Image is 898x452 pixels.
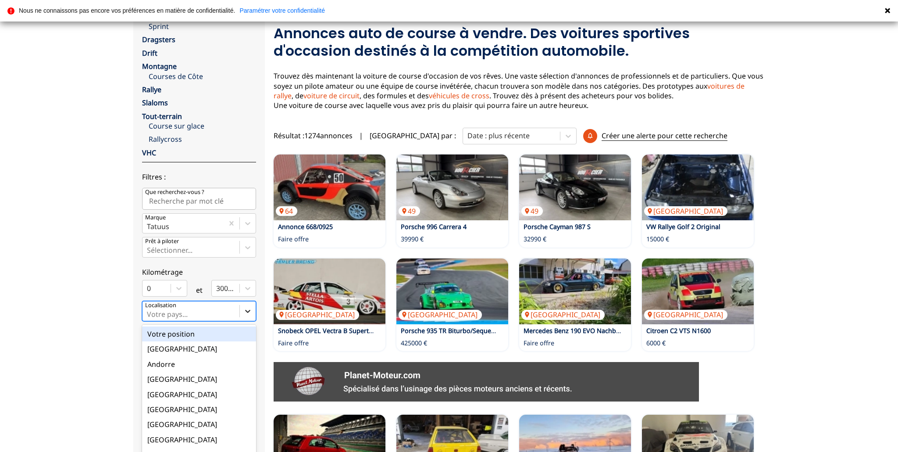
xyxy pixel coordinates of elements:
a: Mercedes Benz 190 EVO Nachbau mit Tüv [524,326,647,335]
a: Porsche 935 TR Biturbo/Sequentiell/Bosch ABS/Bosch TC [401,326,569,335]
a: Slaloms [142,98,168,108]
div: [GEOGRAPHIC_DATA] [142,402,256,417]
a: Snobeck OPEL Vectra B Supertouring 1996 Stella Artois [278,326,442,335]
a: Annonce 668/0925 [278,222,333,231]
img: Porsche 935 TR Biturbo/Sequentiell/Bosch ABS/Bosch TC [396,258,508,324]
img: Mercedes Benz 190 EVO Nachbau mit Tüv [519,258,631,324]
a: Courses de Côte [149,72,256,81]
input: Prêt à piloterSélectionner... [147,246,149,254]
p: 32990 € [524,235,546,244]
a: Dragsters [142,35,175,44]
p: Localisation [145,301,176,309]
p: [GEOGRAPHIC_DATA] [521,310,605,319]
p: Filtres : [142,172,256,182]
div: Andorre [142,357,256,372]
p: [GEOGRAPHIC_DATA] [276,310,359,319]
a: Sprint [149,22,256,31]
a: Drift [142,48,157,58]
input: 300000 [216,284,218,292]
a: voitures de rallye [274,81,745,100]
h2: Annonces auto de course à vendre. Des voitures sportives d'occasion destinés à la compétition aut... [274,25,765,60]
a: Course sur glace [149,121,256,131]
img: Annonce 668/0925 [274,154,385,220]
p: 39990 € [401,235,424,244]
a: Porsche 996 Carrera 449 [396,154,508,220]
p: Kilométrage [142,267,256,277]
a: Porsche Cayman 987 S49 [519,154,631,220]
p: [GEOGRAPHIC_DATA] [644,310,727,319]
div: [GEOGRAPHIC_DATA] [142,432,256,447]
p: Nous ne connaissons pas encore vos préférences en matière de confidentialité. [19,7,235,14]
a: Porsche 996 Carrera 4 [401,222,467,231]
p: Faire offre [278,339,309,348]
p: 6000 € [646,339,666,348]
p: Faire offre [278,235,309,244]
a: Rallye [142,85,161,94]
a: Porsche 935 TR Biturbo/Sequentiell/Bosch ABS/Bosch TC[GEOGRAPHIC_DATA] [396,258,508,324]
a: VHC [142,148,156,158]
span: Résultat : 1274 annonces [274,131,353,140]
p: Marque [145,214,166,222]
p: Faire offre [524,339,554,348]
input: Votre pays...Votre position[GEOGRAPHIC_DATA]Andorre[GEOGRAPHIC_DATA][GEOGRAPHIC_DATA][GEOGRAPHIC_... [147,310,149,318]
p: 49 [521,206,543,216]
img: VW Rallye Golf 2 Original [642,154,754,220]
p: Que recherchez-vous ? [145,188,204,196]
div: [GEOGRAPHIC_DATA] [142,341,256,356]
p: 64 [276,206,297,216]
div: [GEOGRAPHIC_DATA] [142,417,256,432]
p: Prêt à piloter [145,237,179,245]
p: Trouvez dès maintenant la voiture de course d'occasion de vos rêves. Une vaste sélection d'annonc... [274,71,765,111]
a: Citroen C2 VTS N1600[GEOGRAPHIC_DATA] [642,258,754,324]
a: VW Rallye Golf 2 Original [646,222,720,231]
img: Snobeck OPEL Vectra B Supertouring 1996 Stella Artois [274,258,385,324]
a: véhicules de cross [429,91,489,100]
img: Porsche 996 Carrera 4 [396,154,508,220]
span: | [359,131,363,140]
a: Annonce 668/092564 [274,154,385,220]
img: Porsche Cayman 987 S [519,154,631,220]
input: 0 [147,284,149,292]
p: 49 [399,206,420,216]
a: voiture de circuit [303,91,360,100]
a: VW Rallye Golf 2 Original[GEOGRAPHIC_DATA] [642,154,754,220]
a: Mercedes Benz 190 EVO Nachbau mit Tüv[GEOGRAPHIC_DATA] [519,258,631,324]
p: 15000 € [646,235,669,244]
div: Votre position [142,326,256,341]
div: [GEOGRAPHIC_DATA] [142,387,256,402]
a: Tout-terrain [142,111,182,121]
input: Que recherchez-vous ? [142,188,256,210]
a: Rallycross [149,134,256,144]
a: Snobeck OPEL Vectra B Supertouring 1996 Stella Artois[GEOGRAPHIC_DATA] [274,258,385,324]
p: et [196,285,203,295]
p: [GEOGRAPHIC_DATA] par : [370,131,456,140]
a: Citroen C2 VTS N1600 [646,326,711,335]
img: Citroen C2 VTS N1600 [642,258,754,324]
p: [GEOGRAPHIC_DATA] [644,206,727,216]
p: Créer une alerte pour cette recherche [602,131,727,141]
p: 425000 € [401,339,427,348]
a: Paramétrer votre confidentialité [239,7,325,14]
a: Montagne [142,61,177,71]
p: [GEOGRAPHIC_DATA] [399,310,482,319]
a: Porsche Cayman 987 S [524,222,591,231]
div: [GEOGRAPHIC_DATA] [142,372,256,387]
